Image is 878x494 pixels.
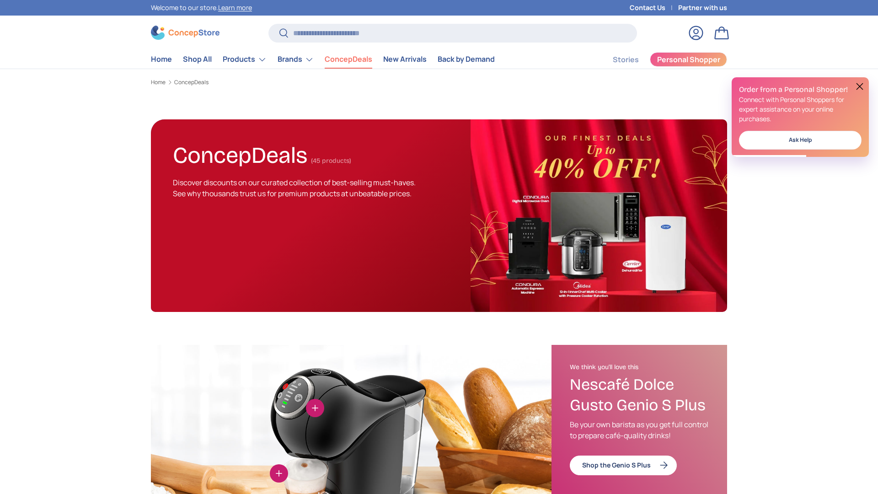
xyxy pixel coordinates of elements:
span: Discover discounts on our curated collection of best-selling must-haves. See why thousands trust ... [173,177,416,199]
a: New Arrivals [383,50,427,68]
span: Personal Shopper [657,56,720,63]
p: Be your own barista as you get full control to prepare café-quality drinks! [570,419,709,441]
a: Learn more [218,3,252,12]
nav: Breadcrumbs [151,78,727,86]
h2: Order from a Personal Shopper! [739,85,862,95]
a: Home [151,80,166,85]
a: Ask Help [739,131,862,150]
a: Partner with us [678,3,727,13]
a: Shop the Genio S Plus [570,456,677,475]
summary: Brands [272,50,319,69]
p: Connect with Personal Shoppers for expert assistance on your online purchases. [739,95,862,123]
h1: ConcepDeals [173,138,307,169]
a: Personal Shopper [650,52,727,67]
a: ConcepDeals [174,80,209,85]
a: Home [151,50,172,68]
p: Welcome to our store. [151,3,252,13]
a: Brands [278,50,314,69]
h2: We think you'll love this [570,363,709,371]
h3: Nescafé Dolce Gusto Genio S Plus [570,375,709,416]
a: ConcepDeals [325,50,372,68]
a: Contact Us [630,3,678,13]
img: ConcepDeals [471,119,727,312]
nav: Secondary [591,50,727,69]
a: Stories [613,51,639,69]
img: ConcepStore [151,26,219,40]
nav: Primary [151,50,495,69]
a: Shop All [183,50,212,68]
a: Back by Demand [438,50,495,68]
span: (45 products) [311,157,351,165]
summary: Products [217,50,272,69]
a: Products [223,50,267,69]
